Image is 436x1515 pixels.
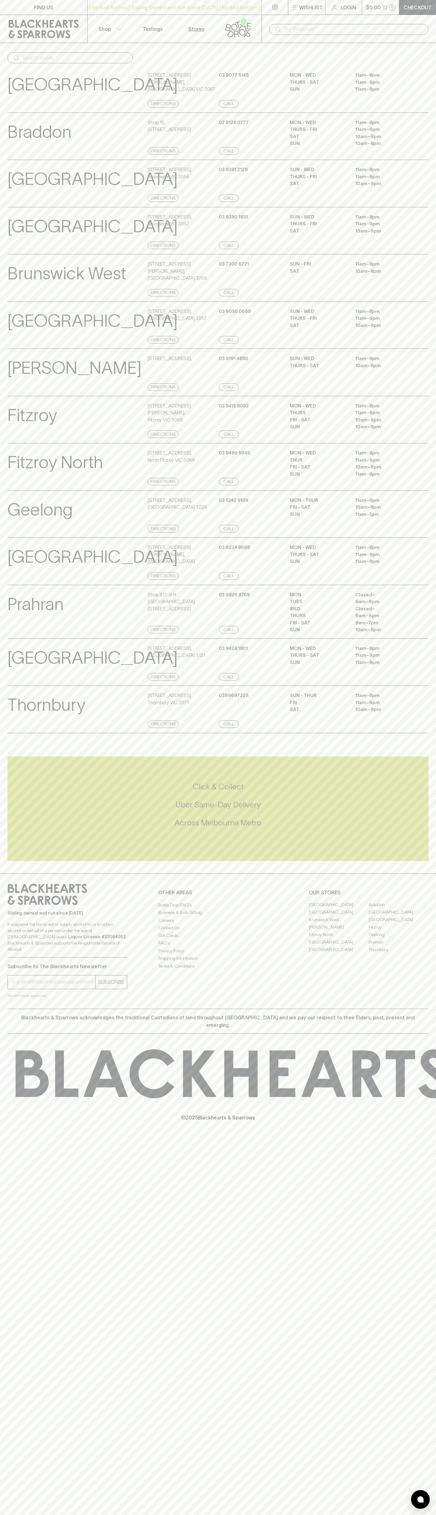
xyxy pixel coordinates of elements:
[290,645,346,652] p: MON - WED
[369,909,429,916] a: [GEOGRAPHIC_DATA]
[290,497,346,504] p: MON - THUR
[219,692,248,699] p: 0399697225
[290,140,346,147] p: SUN
[290,471,346,478] p: SUN
[355,355,411,362] p: 11am – 8pm
[148,119,191,133] p: Shop 15 , [STREET_ADDRESS]
[369,939,429,946] a: Prahran
[355,471,411,478] p: 11am – 8pm
[290,544,346,551] p: MON - WED
[290,612,346,619] p: THURS
[355,86,411,93] p: 11am – 8pm
[7,214,178,239] p: [GEOGRAPHIC_DATA]
[88,15,131,43] button: Shop
[7,72,178,98] p: [GEOGRAPHIC_DATA]
[148,572,179,580] a: Directions
[290,450,346,457] p: MON - WED
[290,605,346,613] p: WED
[290,457,346,464] p: THUR
[355,659,411,666] p: 11am – 8pm
[309,909,369,916] a: [GEOGRAPHIC_DATA]
[355,133,411,140] p: 10am – 9pm
[148,544,217,565] p: [STREET_ADDRESS][PERSON_NAME] , [GEOGRAPHIC_DATA]
[12,1014,424,1029] p: Blackhearts & Sparrows acknowledges the traditional Custodians of land throughout [GEOGRAPHIC_DAT...
[7,497,73,523] p: Geelong
[369,924,429,931] a: Fitzroy
[284,24,424,34] input: Try "Pinot noir"
[355,504,411,511] p: 10am – 8pm
[290,652,346,659] p: THURS - SAT
[355,126,411,133] p: 11am – 9pm
[148,166,192,180] p: [STREET_ADDRESS] , Brunswick VIC 3056
[355,409,411,416] p: 11am – 9pm
[148,720,179,728] a: Directions
[68,934,126,939] strong: Liquor License #32064953
[148,308,207,322] p: [STREET_ADDRESS] , [GEOGRAPHIC_DATA] 3057
[355,699,411,706] p: 11am – 9pm
[290,692,346,699] p: Sun - Thur
[219,591,250,599] p: 03 9826 8768
[148,626,179,633] a: Directions
[7,591,64,617] p: Prahran
[355,79,411,86] p: 11am – 9pm
[219,645,248,652] p: 03 9428 1801
[355,544,411,551] p: 11am – 8pm
[7,402,57,428] p: Fitzroy
[148,72,217,93] p: [STREET_ADDRESS][PERSON_NAME] , [GEOGRAPHIC_DATA] VIC 3067
[148,289,179,296] a: Directions
[290,416,346,424] p: FRI - SAT
[7,645,178,671] p: [GEOGRAPHIC_DATA]
[148,242,179,249] a: Directions
[7,450,103,475] p: Fitzroy North
[290,551,346,558] p: THURS - SAT
[148,261,217,282] p: [STREET_ADDRESS][PERSON_NAME] , [GEOGRAPHIC_DATA] 3055
[391,6,394,9] p: 0
[355,166,411,173] p: 11am – 8pm
[7,166,178,192] p: [GEOGRAPHIC_DATA]
[148,591,217,613] p: Shop 813-814 [GEOGRAPHIC_DATA] , [STREET_ADDRESS]
[219,626,239,633] a: Call
[7,308,178,334] p: [GEOGRAPHIC_DATA]
[355,416,411,424] p: 10am – 9pm
[355,619,411,627] p: 9am – 7pm
[355,652,411,659] p: 11am – 9pm
[355,228,411,235] p: 10am – 9pm
[355,551,411,558] p: 11am – 9pm
[148,402,217,424] p: [STREET_ADDRESS][PERSON_NAME] , Fitzroy VIC 3065
[290,119,346,126] p: MON - WED
[355,464,411,471] p: 10am – 9pm
[290,126,346,133] p: THURS - FRI
[148,645,205,659] p: [STREET_ADDRESS] , [GEOGRAPHIC_DATA] 3121
[299,4,323,11] p: Wishlist
[158,947,278,955] a: Privacy Policy
[148,673,179,681] a: Directions
[290,79,346,86] p: THURS - SAT
[290,511,346,518] p: SUN
[219,450,250,457] p: 03 9489 5945
[290,173,346,180] p: THURS - FRI
[366,4,381,11] p: $0.00
[355,612,411,619] p: 9am – 6pm
[131,15,175,43] a: Tastings
[219,497,248,504] p: 03 5242 8109
[7,119,71,145] p: Braddon
[148,355,192,362] p: [STREET_ADDRESS] ,
[158,955,278,962] a: Shipping Information
[219,544,250,551] p: 03 6234 8696
[219,355,248,362] p: 03 9191 4850
[290,362,346,369] p: THURS - SAT
[188,25,204,33] p: Stores
[143,25,163,33] p: Tastings
[219,72,249,79] p: 03 9077 5145
[219,525,239,532] a: Call
[290,402,346,410] p: MON - WED
[355,706,411,713] p: 10am – 9pm
[7,355,141,381] p: [PERSON_NAME]
[369,901,429,909] a: Braddon
[355,140,411,147] p: 10am – 8pm
[148,478,179,485] a: Directions
[309,889,429,896] p: OUR STORES
[341,4,356,11] p: Login
[355,497,411,504] p: 11am – 8pm
[355,692,411,699] p: 11am – 8pm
